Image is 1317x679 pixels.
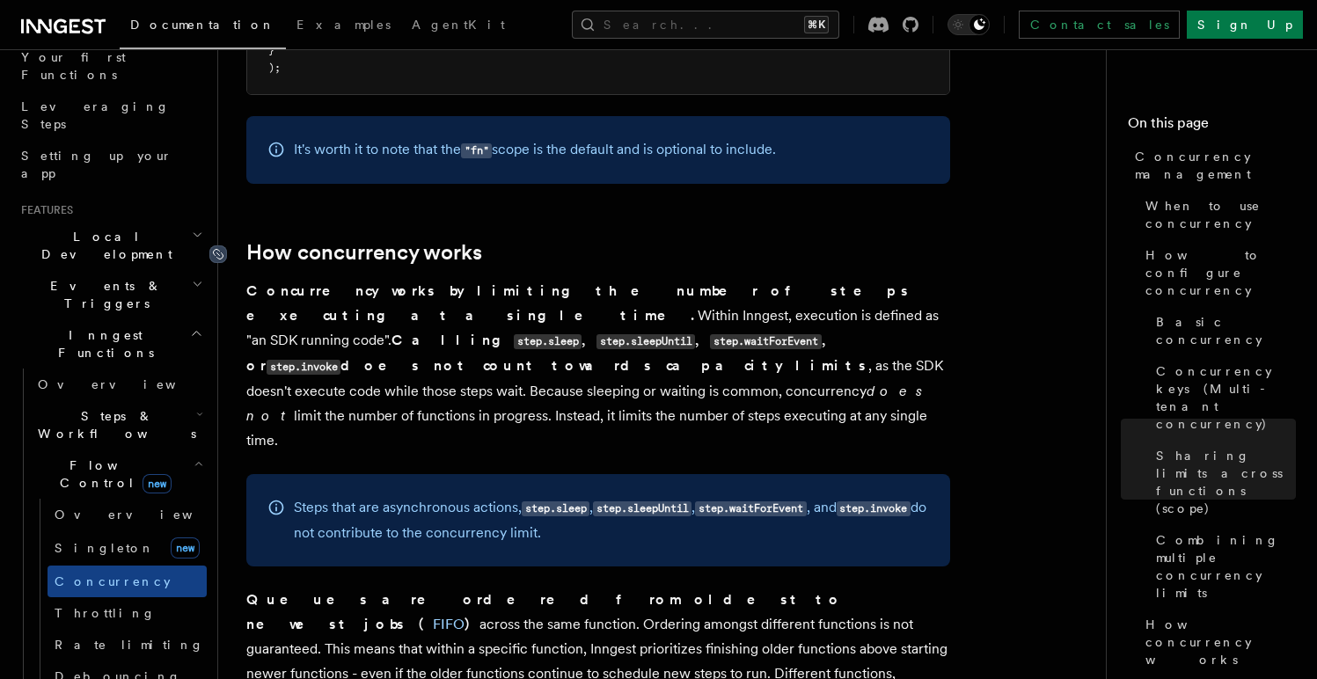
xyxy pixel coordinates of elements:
[1156,447,1296,517] span: Sharing limits across functions (scope)
[1145,246,1296,299] span: How to configure concurrency
[14,140,207,189] a: Setting up your app
[171,537,200,559] span: new
[55,574,171,588] span: Concurrency
[14,221,207,270] button: Local Development
[55,541,155,555] span: Singleton
[31,456,194,492] span: Flow Control
[38,377,219,391] span: Overview
[14,41,207,91] a: Your first Functions
[143,474,172,493] span: new
[246,332,868,374] strong: Calling , , , or does not count towards capacity limits
[48,530,207,566] a: Singletonnew
[14,270,207,319] button: Events & Triggers
[837,501,911,516] code: step.invoke
[48,566,207,597] a: Concurrency
[21,50,126,82] span: Your first Functions
[31,449,207,499] button: Flow Controlnew
[21,99,170,131] span: Leveraging Steps
[31,369,207,400] a: Overview
[48,499,207,530] a: Overview
[14,228,192,263] span: Local Development
[596,334,695,349] code: step.sleepUntil
[1145,197,1296,232] span: When to use concurrency
[948,14,990,35] button: Toggle dark mode
[14,326,190,361] span: Inngest Functions
[804,16,829,33] kbd: ⌘K
[401,5,516,47] a: AgentKit
[268,44,274,56] span: }
[1128,113,1296,141] h4: On this page
[1149,440,1296,524] a: Sharing limits across functions (scope)
[14,277,192,312] span: Events & Triggers
[21,149,172,180] span: Setting up your app
[572,11,839,39] button: Search...⌘K
[296,18,391,32] span: Examples
[246,591,843,632] strong: Queues are ordered from oldest to newest jobs ( )
[710,334,821,349] code: step.waitForEvent
[31,400,207,449] button: Steps & Workflows
[286,5,401,47] a: Examples
[1138,190,1296,239] a: When to use concurrency
[1149,355,1296,440] a: Concurrency keys (Multi-tenant concurrency)
[1128,141,1296,190] a: Concurrency management
[1135,148,1296,183] span: Concurrency management
[268,62,281,74] span: );
[522,501,589,516] code: step.sleep
[1138,239,1296,306] a: How to configure concurrency
[267,360,340,375] code: step.invoke
[120,5,286,49] a: Documentation
[412,18,505,32] span: AgentKit
[1156,531,1296,602] span: Combining multiple concurrency limits
[246,282,911,324] strong: Concurrency works by limiting the number of steps executing at a single time.
[14,203,73,217] span: Features
[461,143,492,158] code: "fn"
[246,279,950,453] p: Within Inngest, execution is defined as "an SDK running code". , as the SDK doesn't execute code ...
[130,18,275,32] span: Documentation
[1187,11,1303,39] a: Sign Up
[1019,11,1180,39] a: Contact sales
[1149,306,1296,355] a: Basic concurrency
[1156,313,1296,348] span: Basic concurrency
[294,137,776,163] p: It's worth it to note that the scope is the default and is optional to include.
[14,91,207,140] a: Leveraging Steps
[1156,362,1296,433] span: Concurrency keys (Multi-tenant concurrency)
[14,319,207,369] button: Inngest Functions
[1145,616,1296,668] span: How concurrency works
[48,629,207,661] a: Rate limiting
[1138,609,1296,675] a: How concurrency works
[246,240,482,265] a: How concurrency works
[55,507,236,522] span: Overview
[514,334,582,349] code: step.sleep
[695,501,806,516] code: step.waitForEvent
[55,606,156,620] span: Throttling
[294,495,929,545] p: Steps that are asynchronous actions, , , , and do not contribute to the concurrency limit.
[55,638,204,652] span: Rate limiting
[1149,524,1296,609] a: Combining multiple concurrency limits
[31,407,196,442] span: Steps & Workflows
[433,616,465,632] a: FIFO
[593,501,691,516] code: step.sleepUntil
[48,597,207,629] a: Throttling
